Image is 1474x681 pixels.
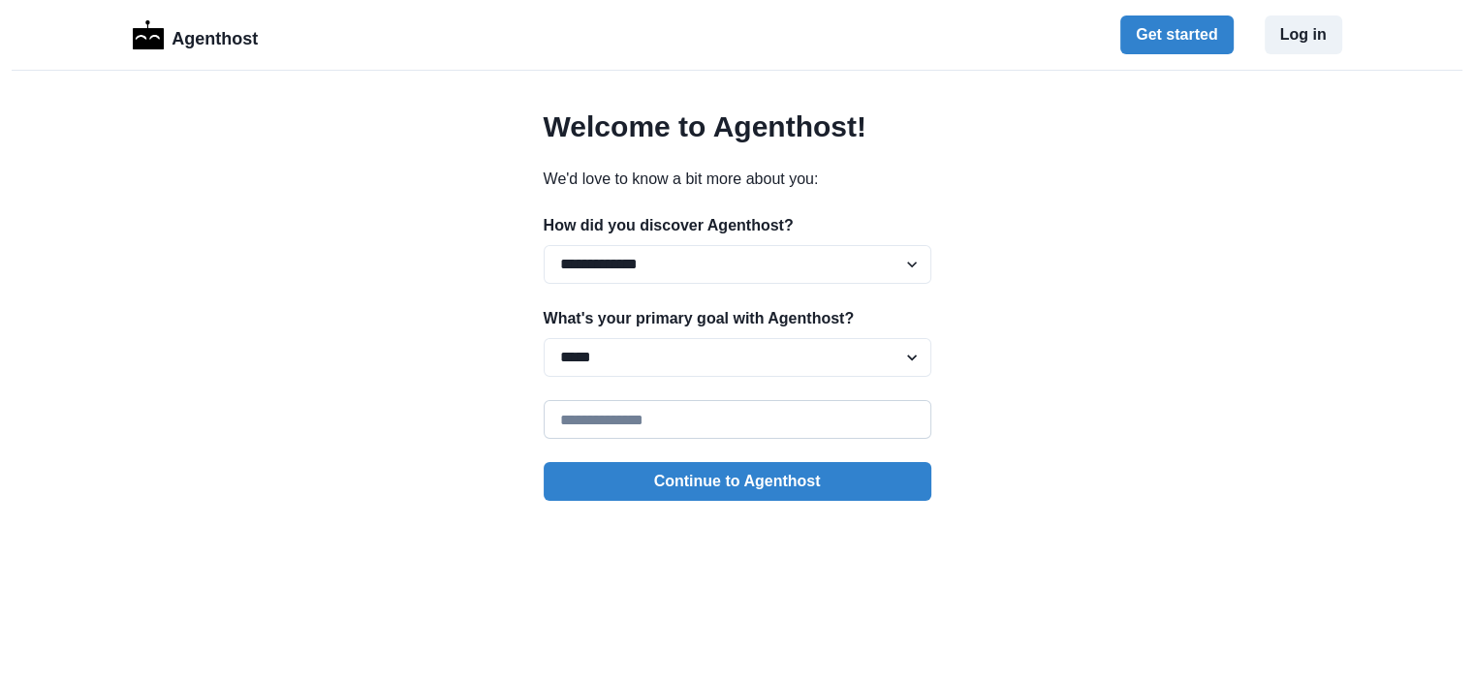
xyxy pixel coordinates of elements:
[1120,15,1233,54] button: Get started
[544,168,931,191] p: We'd love to know a bit more about you:
[544,214,931,237] p: How did you discover Agenthost?
[544,462,931,501] button: Continue to Agenthost
[133,20,165,49] img: Logo
[133,18,259,52] a: LogoAgenthost
[544,109,931,144] h2: Welcome to Agenthost!
[172,18,258,52] p: Agenthost
[1265,15,1342,54] button: Log in
[544,307,931,330] p: What's your primary goal with Agenthost?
